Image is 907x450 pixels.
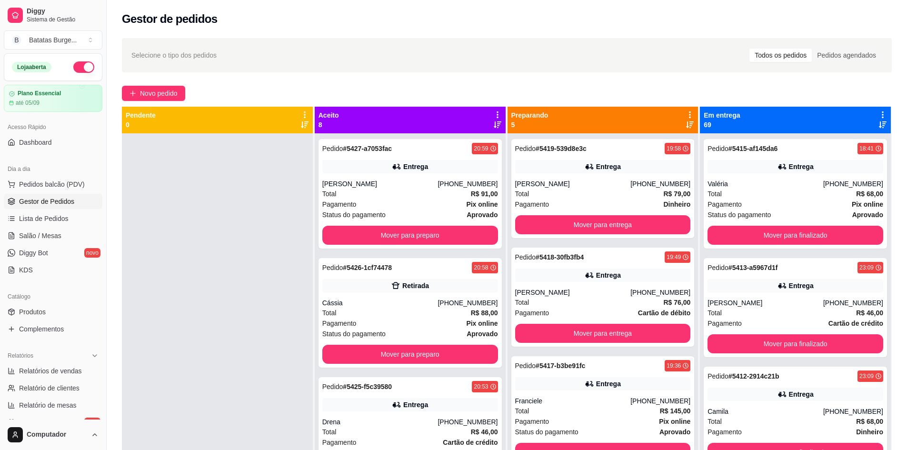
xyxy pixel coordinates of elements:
button: Mover para entrega [515,215,691,234]
div: 20:53 [474,383,488,390]
span: Total [322,189,337,199]
div: Entrega [596,379,621,389]
a: Complementos [4,321,102,337]
div: Entrega [789,390,814,399]
div: 23:09 [859,372,874,380]
span: Salão / Mesas [19,231,61,240]
div: Cássia [322,298,438,308]
article: até 05/09 [16,99,40,107]
span: Pedido [515,362,536,370]
strong: R$ 68,00 [856,418,883,425]
strong: # 5417-b3be91fc [536,362,585,370]
strong: R$ 76,00 [663,299,690,306]
span: Total [322,427,337,437]
button: Select a team [4,30,102,50]
span: Pagamento [708,318,742,329]
p: 5 [511,120,548,130]
span: Total [708,189,722,199]
a: KDS [4,262,102,278]
div: Entrega [596,162,621,171]
p: 69 [704,120,740,130]
div: [PHONE_NUMBER] [438,417,498,427]
p: Em entrega [704,110,740,120]
strong: R$ 46,00 [471,428,498,436]
span: Novo pedido [140,88,178,99]
button: Mover para finalizado [708,334,883,353]
strong: aprovado [467,330,498,338]
button: Mover para preparo [322,226,498,245]
span: Diggy Bot [19,248,48,258]
p: Preparando [511,110,548,120]
span: Status do pagamento [322,210,386,220]
span: Diggy [27,7,99,16]
strong: Dinheiro [856,428,883,436]
strong: R$ 68,00 [856,190,883,198]
span: KDS [19,265,33,275]
div: [PERSON_NAME] [515,179,631,189]
strong: Cartão de crédito [828,320,883,327]
span: Pagamento [322,199,357,210]
div: 19:49 [667,253,681,261]
strong: Dinheiro [663,200,690,208]
strong: Cartão de crédito [443,439,498,446]
a: Produtos [4,304,102,320]
span: Dashboard [19,138,52,147]
div: 19:58 [667,145,681,152]
span: Relatório de fidelidade [19,418,85,427]
div: [PHONE_NUMBER] [823,179,883,189]
article: Plano Essencial [18,90,61,97]
div: Franciele [515,396,631,406]
span: Total [322,308,337,318]
button: Mover para preparo [322,345,498,364]
strong: aprovado [467,211,498,219]
span: Sistema de Gestão [27,16,99,23]
span: Pedidos balcão (PDV) [19,180,85,189]
div: Entrega [596,270,621,280]
p: 8 [319,120,339,130]
a: Salão / Mesas [4,228,102,243]
a: DiggySistema de Gestão [4,4,102,27]
span: Pedido [515,145,536,152]
span: plus [130,90,136,97]
strong: # 5418-30fb3fb4 [536,253,584,261]
span: Total [515,406,529,416]
span: Total [708,416,722,427]
div: 19:36 [667,362,681,370]
p: Pendente [126,110,156,120]
div: Loja aberta [12,62,51,72]
span: Pedido [322,264,343,271]
button: Pedidos balcão (PDV) [4,177,102,192]
div: Drena [322,417,438,427]
span: Pagamento [708,199,742,210]
div: Camila [708,407,823,416]
a: Plano Essencialaté 05/09 [4,85,102,112]
div: [PERSON_NAME] [322,179,438,189]
div: Retirada [402,281,429,290]
a: Dashboard [4,135,102,150]
div: [PHONE_NUMBER] [823,407,883,416]
div: Catálogo [4,289,102,304]
span: Pagamento [515,199,549,210]
span: Computador [27,430,87,439]
div: Dia a dia [4,161,102,177]
span: Total [515,297,529,308]
span: Relatório de mesas [19,400,77,410]
div: Pedidos agendados [812,49,881,62]
span: Lista de Pedidos [19,214,69,223]
span: Gestor de Pedidos [19,197,74,206]
div: Entrega [403,400,428,410]
strong: aprovado [659,428,690,436]
button: Novo pedido [122,86,185,101]
strong: # 5415-af145da6 [728,145,778,152]
strong: Pix online [466,320,498,327]
strong: R$ 91,00 [471,190,498,198]
span: Pagamento [708,427,742,437]
strong: Pix online [466,200,498,208]
a: Diggy Botnovo [4,245,102,260]
span: Status do pagamento [515,427,578,437]
div: Entrega [789,162,814,171]
strong: Pix online [659,418,690,425]
span: Status do pagamento [322,329,386,339]
div: 20:58 [474,264,488,271]
div: [PHONE_NUMBER] [438,298,498,308]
